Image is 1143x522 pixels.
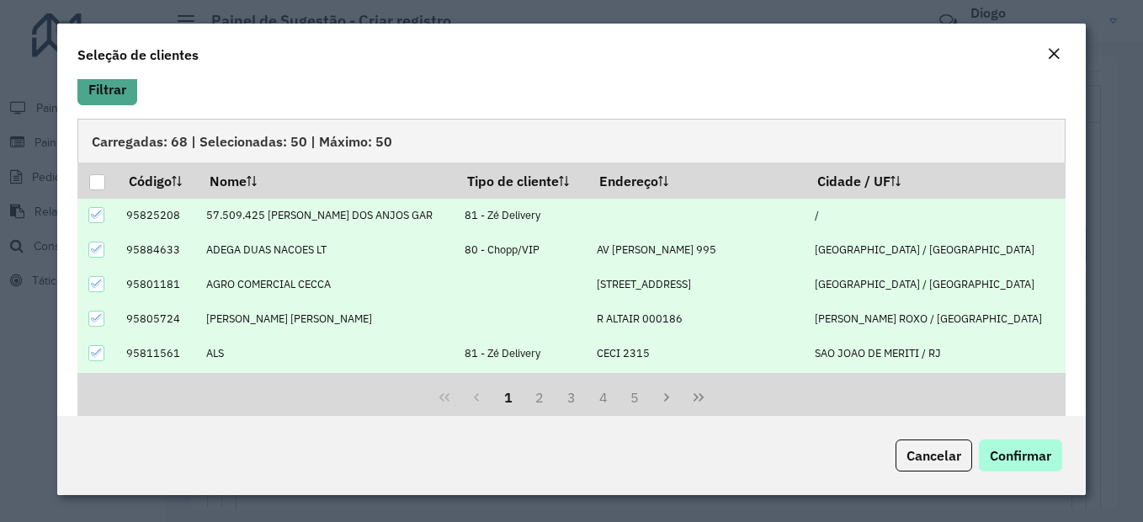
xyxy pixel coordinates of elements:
[117,267,198,301] td: 95801181
[906,447,961,464] span: Cancelar
[456,162,588,198] th: Tipo de cliente
[587,381,619,413] button: 4
[619,381,651,413] button: 5
[77,45,199,65] h4: Seleção de clientes
[117,336,198,370] td: 95811561
[198,336,456,370] td: ALS
[456,336,588,370] td: 81 - Zé Delivery
[77,119,1066,162] div: Carregadas: 68 | Selecionadas: 50 | Máximo: 50
[77,73,137,105] button: Filtrar
[588,336,806,370] td: CECI 2315
[198,232,456,267] td: ADEGA DUAS NACOES LT
[117,232,198,267] td: 95884633
[806,336,1066,370] td: SAO JOAO DE MERITI / RJ
[198,162,456,198] th: Nome
[683,381,715,413] button: Last Page
[990,447,1051,464] span: Confirmar
[456,370,588,405] td: 23 - Trava
[806,232,1066,267] td: [GEOGRAPHIC_DATA] / [GEOGRAPHIC_DATA]
[806,267,1066,301] td: [GEOGRAPHIC_DATA] / [GEOGRAPHIC_DATA]
[198,267,456,301] td: AGRO COMERCIAL CECCA
[651,381,683,413] button: Next Page
[588,267,806,301] td: [STREET_ADDRESS]
[556,381,587,413] button: 3
[806,199,1066,233] td: /
[588,370,806,405] td: AV Brasil 23
[806,370,1066,405] td: [GEOGRAPHIC_DATA] / [GEOGRAPHIC_DATA]
[117,199,198,233] td: 95825208
[1042,44,1066,66] button: Close
[806,301,1066,336] td: [PERSON_NAME] ROXO / [GEOGRAPHIC_DATA]
[117,301,198,336] td: 95805724
[456,199,588,233] td: 81 - Zé Delivery
[588,301,806,336] td: R ALTAIR 000186
[117,370,198,405] td: 95816792
[588,162,806,198] th: Endereço
[1047,47,1061,61] em: Fechar
[524,381,556,413] button: 2
[456,232,588,267] td: 80 - Chopp/VIP
[896,439,972,471] button: Cancelar
[117,162,198,198] th: Código
[492,381,524,413] button: 1
[979,439,1062,471] button: Confirmar
[198,370,456,405] td: ALVELOS ALIMENTOS EI
[806,162,1066,198] th: Cidade / UF
[198,301,456,336] td: [PERSON_NAME] [PERSON_NAME]
[198,199,456,233] td: 57.509.425 [PERSON_NAME] DOS ANJOS GAR
[588,232,806,267] td: AV [PERSON_NAME] 995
